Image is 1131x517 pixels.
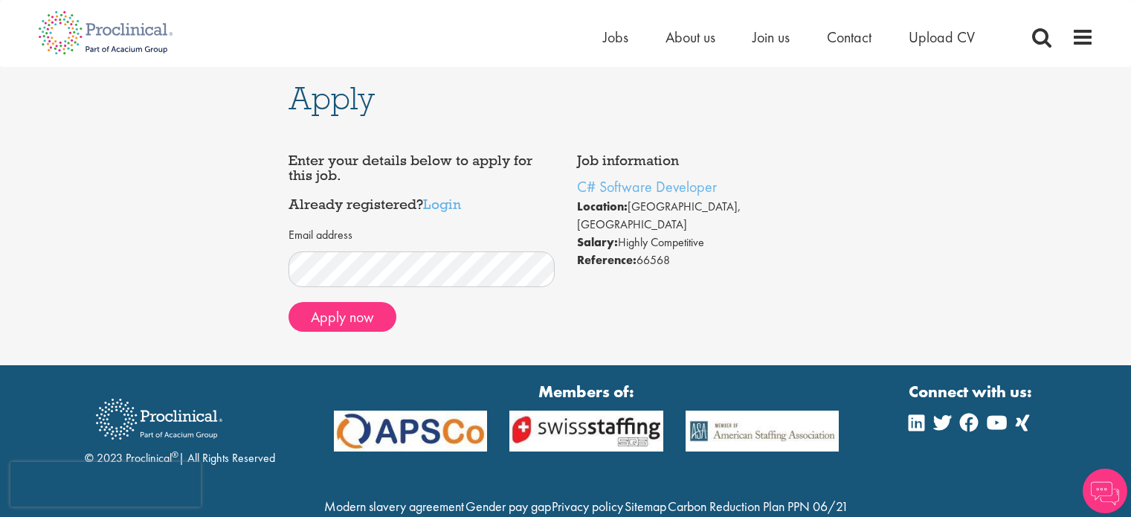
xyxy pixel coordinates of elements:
strong: Location: [577,199,628,214]
span: Apply [289,78,375,118]
li: 66568 [577,251,843,269]
a: Login [423,195,461,213]
iframe: reCAPTCHA [10,462,201,507]
li: Highly Competitive [577,234,843,251]
img: APSCo [323,411,499,452]
a: Join us [753,28,790,47]
a: Jobs [603,28,628,47]
h4: Enter your details below to apply for this job. Already registered? [289,153,555,212]
a: Gender pay gap [465,498,551,515]
img: Chatbot [1083,469,1127,513]
img: APSCo [498,411,674,452]
a: Modern slavery agreement [324,498,464,515]
img: APSCo [674,411,851,452]
button: Apply now [289,302,396,332]
strong: Salary: [577,234,618,250]
strong: Connect with us: [909,380,1035,403]
div: © 2023 Proclinical | All Rights Reserved [85,388,275,467]
a: Carbon Reduction Plan PPN 06/21 [668,498,848,515]
a: C# Software Developer [577,177,717,196]
li: [GEOGRAPHIC_DATA], [GEOGRAPHIC_DATA] [577,198,843,234]
img: Proclinical Recruitment [85,388,233,450]
sup: ® [172,449,178,460]
strong: Members of: [334,380,840,403]
a: Upload CV [909,28,975,47]
h4: Job information [577,153,843,168]
label: Email address [289,227,352,244]
a: Contact [827,28,871,47]
strong: Reference: [577,252,637,268]
a: About us [666,28,715,47]
a: Sitemap [625,498,666,515]
a: Privacy policy [552,498,623,515]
